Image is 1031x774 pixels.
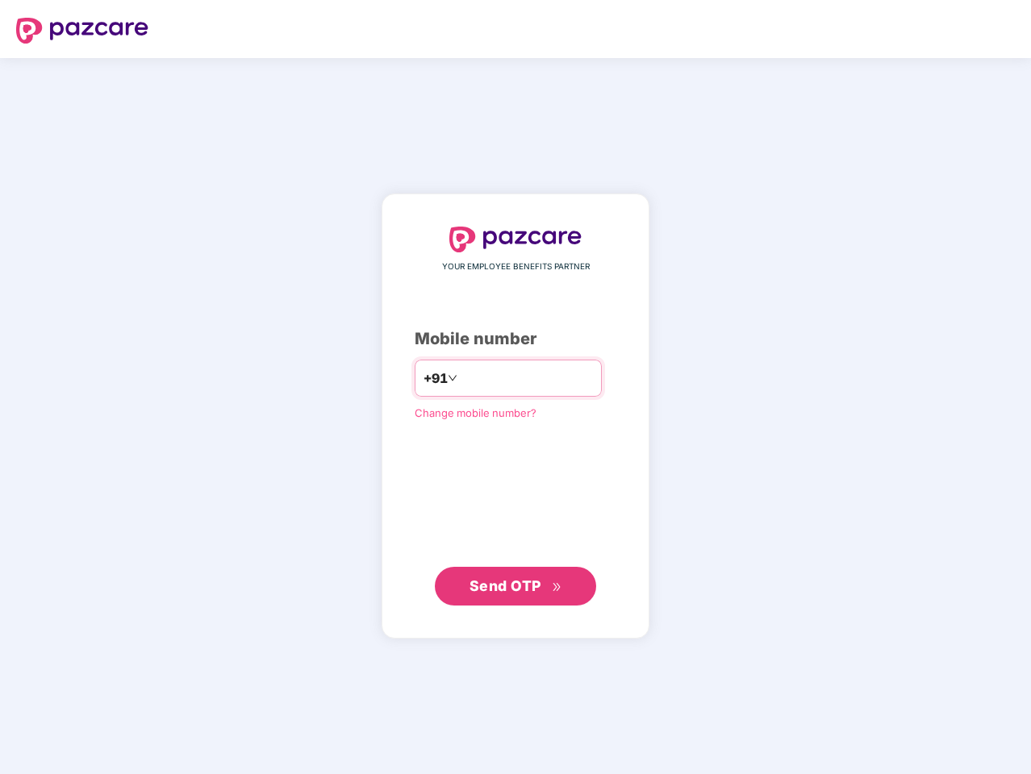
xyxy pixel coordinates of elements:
span: YOUR EMPLOYEE BENEFITS PARTNER [442,260,590,273]
span: Send OTP [470,577,541,594]
img: logo [16,18,148,44]
button: Send OTPdouble-right [435,567,596,605]
span: +91 [424,368,448,389]
img: logo [449,227,582,252]
div: Mobile number [415,327,616,352]
span: double-right [552,582,562,593]
span: down [448,373,457,383]
a: Change mobile number? [415,406,536,419]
